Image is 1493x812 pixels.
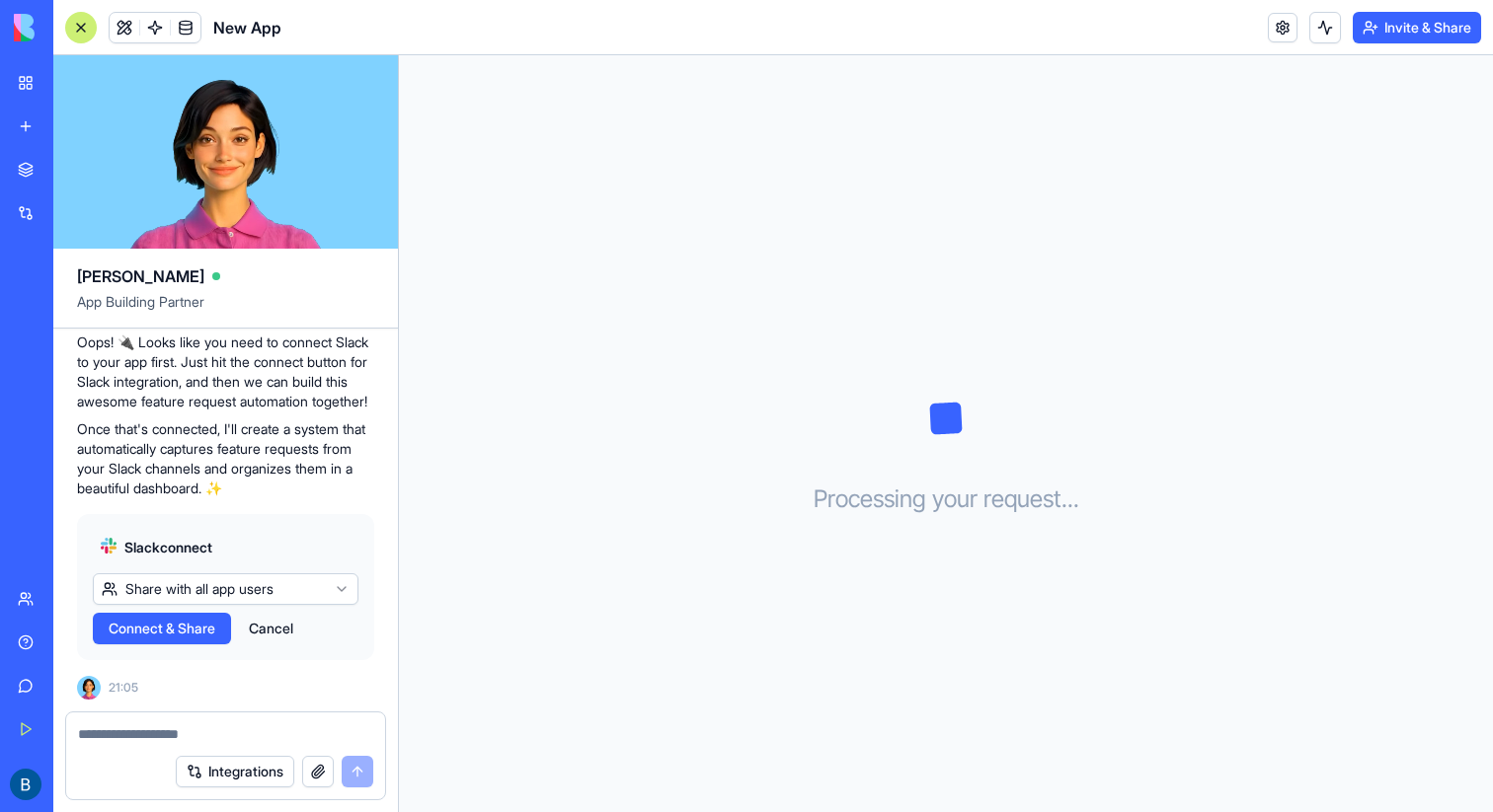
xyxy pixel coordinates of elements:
[77,676,101,700] img: Ella_00000_wcx2te.png
[77,332,374,411] p: Oops! 🔌 Looks like you need to connect Slack to your app first. Just hit the connect button for S...
[1073,483,1079,515] span: .
[93,613,231,644] button: Connect & Share
[124,538,212,557] span: Slack connect
[802,88,991,103] span: Jump back into the chat to proceed
[77,264,204,288] span: [PERSON_NAME]
[239,613,303,644] button: Cancel
[814,483,1079,515] h3: Processing your request
[1067,483,1073,515] span: .
[101,538,117,554] img: slack
[802,62,966,82] span: Hey, waiting for your input
[750,64,790,104] img: Ella_00000_wcx2te.png
[10,769,41,800] img: ACg8ocJVQs39fnfh4boQy9qEHDrOsznEDpVwNRPKGxSxkrtg_e7r9Q=s96-c
[1061,483,1067,515] span: .
[213,16,281,39] span: New App
[77,292,374,328] span: App Building Partner
[176,756,294,787] button: Integrations
[1031,64,1110,104] button: View
[14,14,136,41] img: logo
[1353,12,1481,43] button: Invite & Share
[77,419,374,498] p: Once that's connected, I'll create a system that automatically captures feature requests from you...
[109,619,215,638] span: Connect & Share
[109,680,138,696] span: 21:05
